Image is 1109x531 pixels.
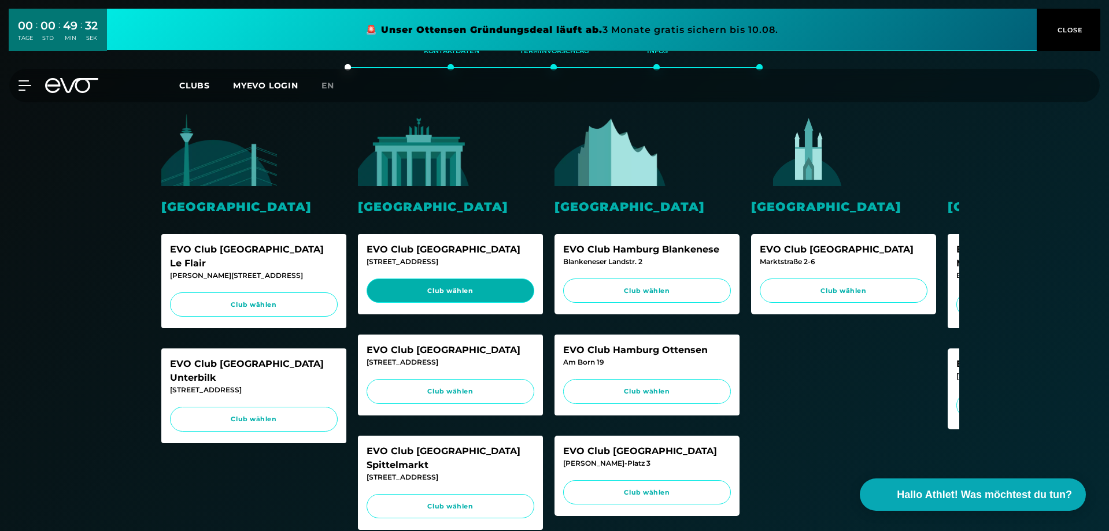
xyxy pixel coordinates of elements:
span: Club wählen [181,414,327,424]
a: en [321,79,348,92]
div: [STREET_ADDRESS] [170,385,338,395]
div: Am Born 19 [563,357,731,367]
div: EVO Club [GEOGRAPHIC_DATA] [760,243,927,257]
div: EVO Club [GEOGRAPHIC_DATA] [367,243,534,257]
div: 00 [18,17,33,34]
div: [PERSON_NAME]-Platz 3 [563,458,731,469]
span: Club wählen [378,286,523,296]
div: [STREET_ADDRESS] [367,472,534,482]
div: EVO Club Hamburg Ottensen [563,343,731,357]
a: Club wählen [170,292,338,317]
div: 32 [85,17,98,34]
div: 49 [63,17,77,34]
div: MIN [63,34,77,42]
div: [GEOGRAPHIC_DATA] [751,198,936,216]
div: STD [40,34,56,42]
img: evofitness [751,114,867,186]
div: 00 [40,17,56,34]
img: evofitness [161,114,277,186]
a: Club wählen [760,279,927,303]
span: Clubs [179,80,210,91]
div: [GEOGRAPHIC_DATA] [554,198,740,216]
div: Marktstraße 2-6 [760,257,927,267]
span: en [321,80,334,91]
div: EVO Club [GEOGRAPHIC_DATA] [367,343,534,357]
div: Blankeneser Landstr. 2 [563,257,731,267]
a: Club wählen [563,480,731,505]
a: MYEVO LOGIN [233,80,298,91]
span: Club wählen [574,387,720,396]
div: : [58,18,60,49]
span: Club wählen [378,502,523,511]
div: : [80,18,82,49]
a: Club wählen [563,279,731,303]
div: SEK [85,34,98,42]
div: EVO Club [GEOGRAPHIC_DATA] Le Flair [170,243,338,270]
a: Club wählen [367,279,534,303]
div: [GEOGRAPHIC_DATA] [358,198,543,216]
div: EVO Club [GEOGRAPHIC_DATA] Spittelmarkt [367,444,534,472]
button: Hallo Athlet! Was möchtest du tun? [860,478,1086,511]
div: EVO Club [GEOGRAPHIC_DATA] Unterbilk [170,357,338,385]
a: Clubs [179,80,233,91]
div: EVO Club Hamburg Blankenese [563,243,731,257]
div: [STREET_ADDRESS] [367,257,534,267]
a: Club wählen [563,379,731,404]
img: evofitness [948,114,1063,186]
span: Club wählen [378,387,523,396]
a: Club wählen [367,379,534,404]
button: CLOSE [1037,9,1100,51]
div: [PERSON_NAME][STREET_ADDRESS] [170,270,338,281]
div: [STREET_ADDRESS] [367,357,534,367]
div: [GEOGRAPHIC_DATA] [161,198,346,216]
div: : [36,18,38,49]
span: Club wählen [574,488,720,497]
a: Club wählen [367,494,534,519]
a: Club wählen [170,407,338,432]
span: Club wählen [181,300,327,310]
img: evofitness [554,114,670,186]
div: EVO Club [GEOGRAPHIC_DATA] [563,444,731,458]
span: CLOSE [1055,25,1083,35]
span: Club wählen [771,286,916,296]
span: Hallo Athlet! Was möchtest du tun? [897,487,1072,503]
span: Club wählen [574,286,720,296]
div: TAGE [18,34,33,42]
img: evofitness [358,114,474,186]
